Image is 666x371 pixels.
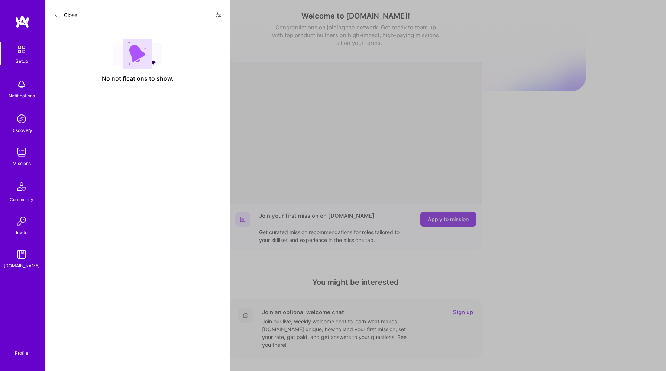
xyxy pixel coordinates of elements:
div: Setup [16,57,28,65]
img: bell [14,77,29,92]
div: Profile [15,349,28,356]
div: [DOMAIN_NAME] [4,262,40,270]
img: setup [14,42,29,57]
div: Invite [16,229,28,236]
button: Close [54,9,77,21]
img: teamwork [14,145,29,159]
div: Community [10,196,33,203]
a: Profile [12,341,31,356]
span: No notifications to show. [102,75,174,83]
img: empty [113,39,162,69]
img: Community [13,178,30,196]
div: Notifications [9,92,35,100]
div: Discovery [11,126,32,134]
div: Missions [13,159,31,167]
img: logo [15,15,30,28]
img: Invite [14,214,29,229]
img: guide book [14,247,29,262]
img: discovery [14,112,29,126]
